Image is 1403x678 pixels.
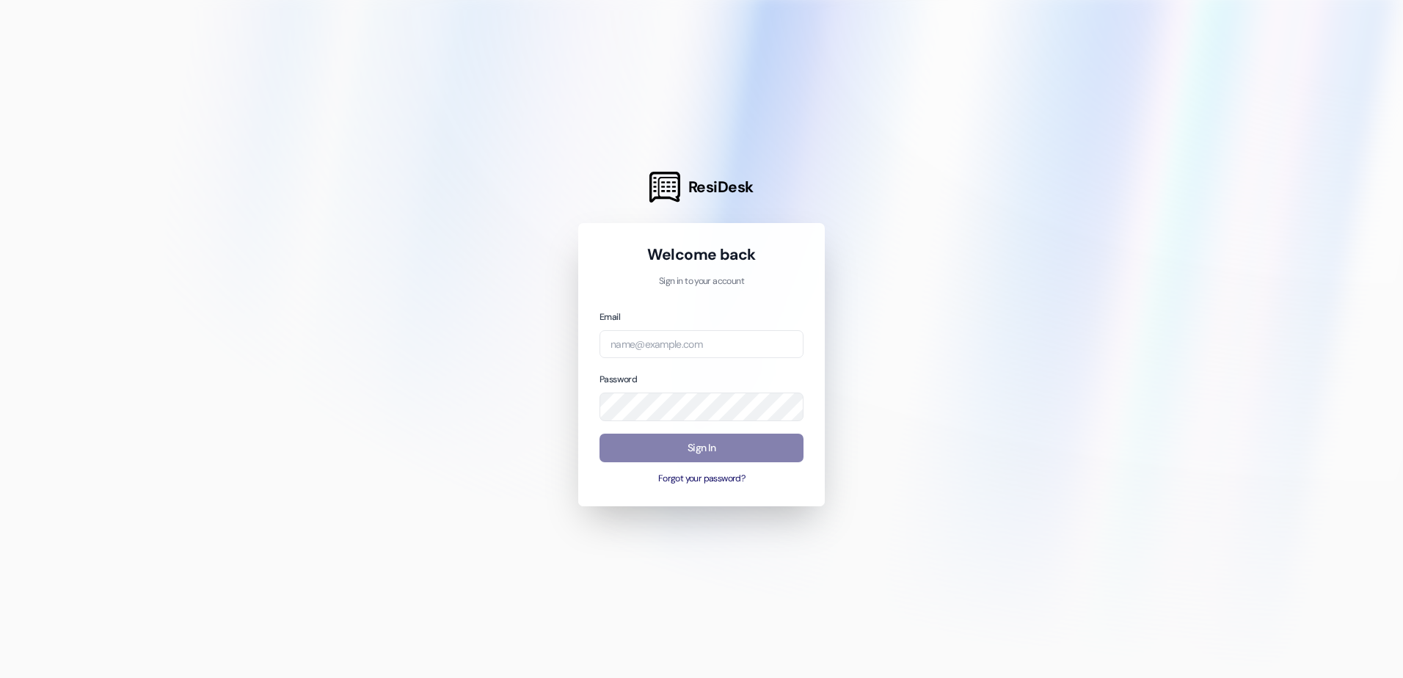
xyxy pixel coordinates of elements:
button: Sign In [600,434,803,462]
img: ResiDesk Logo [649,172,680,203]
label: Password [600,373,637,385]
h1: Welcome back [600,244,803,265]
p: Sign in to your account [600,275,803,288]
label: Email [600,311,620,323]
button: Forgot your password? [600,473,803,486]
input: name@example.com [600,330,803,359]
span: ResiDesk [688,177,754,197]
